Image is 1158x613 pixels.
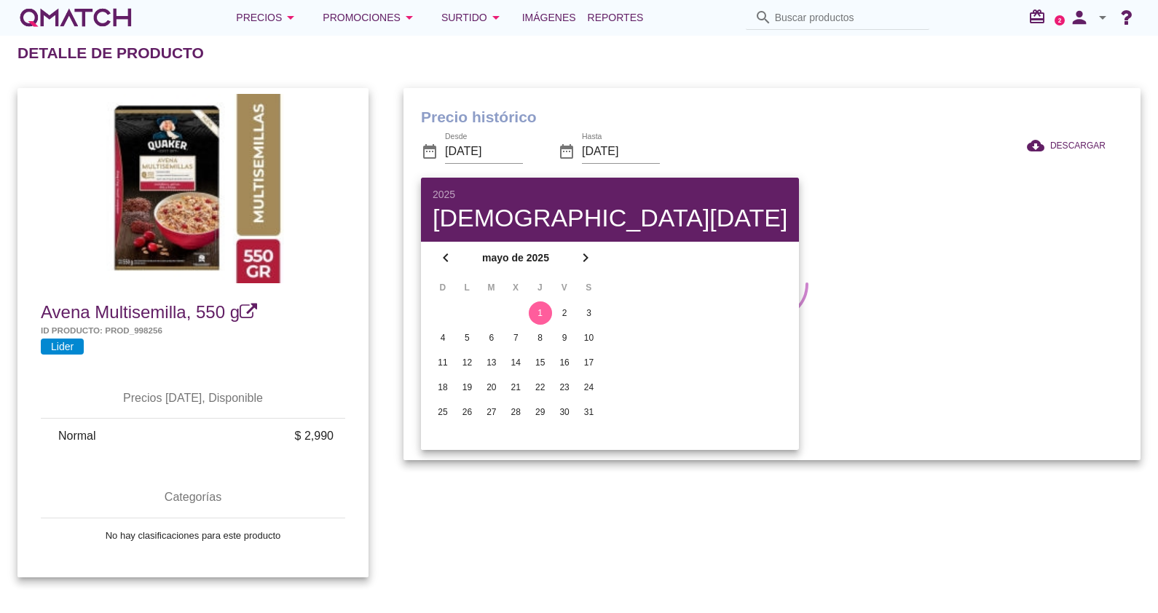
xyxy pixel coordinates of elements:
span: DESCARGAR [1050,139,1106,152]
div: 28 [504,406,527,419]
div: 24 [578,381,601,394]
div: 2 [553,306,576,320]
text: 2 [1058,17,1062,23]
div: 12 [455,356,478,369]
button: 25 [431,400,454,424]
div: 23 [553,381,576,394]
button: 23 [553,376,576,399]
div: Precios [236,9,299,26]
i: cloud_download [1027,137,1050,154]
div: 26 [455,406,478,419]
span: Avena Multisemilla, 550 g [41,302,240,322]
i: search [755,9,772,26]
div: 6 [480,331,503,344]
th: J [529,275,551,300]
i: chevron_right [577,249,594,266]
a: 2 [1055,15,1065,25]
span: Lider [41,339,84,355]
h5: Id producto: prod_998256 [41,324,345,336]
th: D [431,275,454,300]
div: 3 [578,306,601,320]
button: 14 [504,351,527,374]
th: S [578,275,600,300]
button: 19 [455,376,478,399]
div: 15 [529,356,552,369]
button: 16 [553,351,576,374]
button: DESCARGAR [1015,133,1117,159]
input: Desde [445,140,523,163]
button: 24 [578,376,601,399]
button: 11 [431,351,454,374]
button: 31 [578,400,601,424]
button: 4 [431,326,454,349]
input: Buscar productos [775,6,921,29]
button: 12 [455,351,478,374]
button: 17 [578,351,601,374]
button: 2 [553,301,576,325]
div: 19 [455,381,478,394]
i: redeem [1028,8,1052,25]
div: 22 [529,381,552,394]
div: 2025 [433,189,787,199]
div: 5 [455,331,478,344]
div: 30 [553,406,576,419]
i: arrow_drop_down [282,9,299,26]
a: Imágenes [516,3,582,32]
i: chevron_left [437,249,454,266]
button: 8 [529,326,552,349]
button: 29 [529,400,552,424]
div: 25 [431,406,454,419]
td: $ 2,990 [198,419,345,454]
div: 18 [431,381,454,394]
div: 9 [553,331,576,344]
button: 20 [480,376,503,399]
div: 8 [529,331,552,344]
h1: Precio histórico [421,106,1123,129]
div: 11 [431,356,454,369]
button: 6 [480,326,503,349]
div: 4 [431,331,454,344]
th: M [480,275,503,300]
div: Surtido [441,9,505,26]
button: 21 [504,376,527,399]
strong: mayo de 2025 [459,250,572,266]
button: 30 [553,400,576,424]
div: 20 [480,381,503,394]
button: 10 [578,326,601,349]
td: Normal [41,419,198,454]
button: 18 [431,376,454,399]
button: 9 [553,326,576,349]
button: 1 [529,301,552,325]
button: 13 [480,351,503,374]
i: arrow_drop_down [401,9,418,26]
div: 10 [578,331,601,344]
div: Promociones [323,9,418,26]
i: date_range [558,143,575,160]
button: Surtido [430,3,516,32]
span: Imágenes [522,9,576,26]
th: V [553,275,575,300]
td: No hay clasificaciones para este producto [41,518,345,553]
div: 21 [504,381,527,394]
i: arrow_drop_down [1094,9,1111,26]
a: Reportes [582,3,650,32]
h2: Detalle de producto [17,41,204,65]
button: Precios [224,3,311,32]
div: 16 [553,356,576,369]
button: 5 [455,326,478,349]
button: 28 [504,400,527,424]
a: white-qmatch-logo [17,3,134,32]
button: 27 [480,400,503,424]
th: Categorías [41,477,345,518]
th: Precios [DATE], Disponible [41,378,345,419]
button: 7 [504,326,527,349]
div: 1 [529,306,552,320]
i: date_range [421,143,438,160]
button: 26 [455,400,478,424]
span: Reportes [588,9,644,26]
div: 7 [504,331,527,344]
i: person [1065,7,1094,28]
input: Hasta [582,140,660,163]
div: [DEMOGRAPHIC_DATA][DATE] [433,205,787,230]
